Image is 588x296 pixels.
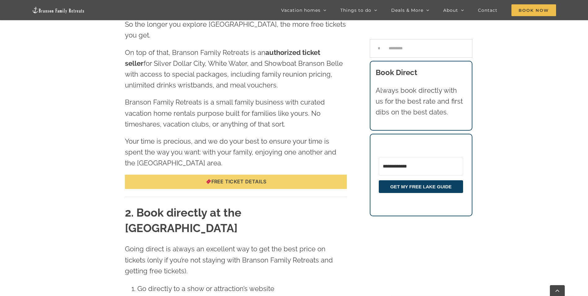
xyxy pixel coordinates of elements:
img: 🎟️ [206,179,211,184]
span: Deals & More [391,8,423,12]
span: Things to do [340,8,371,12]
strong: 2. Book directly at the [GEOGRAPHIC_DATA] [125,206,241,235]
span: Book Now [511,4,556,16]
p: Your time is precious, and we do your best to ensure your time is spent the way you want: with yo... [125,136,347,169]
a: 🎟️Free ticket details [125,175,347,189]
li: Go directly to a show or attraction’s website [137,283,347,294]
button: GET MY FREE LAKE GUIDE [379,180,463,193]
img: Branson Family Retreats Logo [32,7,85,14]
p: Branson Family Retreats is a small family business with curated vacation home rentals purpose bui... [125,97,347,130]
span: About [443,8,458,12]
p: Going direct is always an excellent way to get the best price on tickets (only if you’re not stay... [125,244,347,276]
input: Search [370,39,388,58]
span: Contact [478,8,497,12]
span: Vacation homes [281,8,321,12]
input: Email Address [379,157,463,176]
strong: authorized ticket seller [125,48,320,67]
p: Always book directly with us for the best rate and first dibs on the best dates. [376,85,466,118]
b: Book Direct [376,68,417,77]
p: The number of free tickets depends on how long of a stay you book. So the longer you explore [GEO... [125,8,347,41]
input: Search... [370,39,472,58]
span: Free ticket details [206,179,266,185]
p: On top of that, Branson Family Retreats is an for Silver Dollar City, White Water, and Showboat B... [125,47,347,91]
